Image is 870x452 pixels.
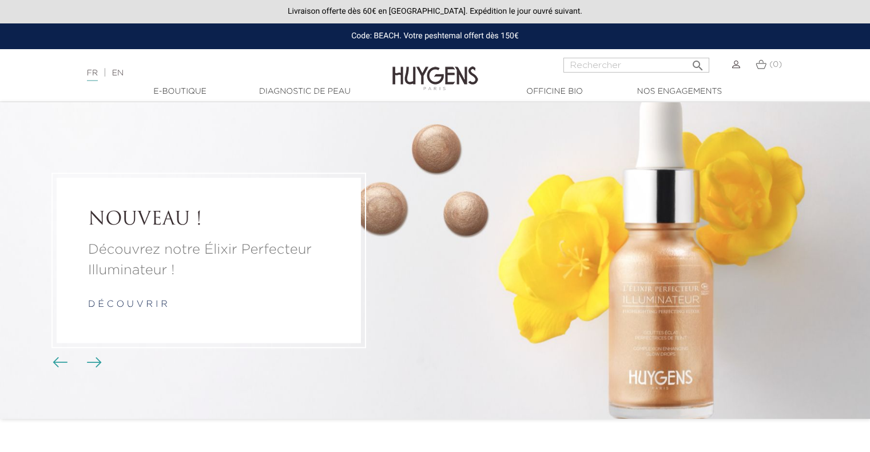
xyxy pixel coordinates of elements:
div: Boutons du carrousel [57,354,94,371]
div: | [81,66,354,80]
a: E-Boutique [123,86,237,98]
a: FR [87,69,98,81]
img: Huygens [392,48,478,92]
a: Diagnostic de peau [248,86,362,98]
span: (0) [769,61,782,69]
input: Rechercher [563,58,709,73]
a: EN [112,69,124,77]
button:  [688,54,708,70]
a: NOUVEAU ! [88,209,329,231]
a: d é c o u v r i r [88,301,168,310]
i:  [691,55,705,69]
a: Découvrez notre Élixir Perfecteur Illuminateur ! [88,240,329,281]
a: Nos engagements [622,86,737,98]
a: Officine Bio [498,86,612,98]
